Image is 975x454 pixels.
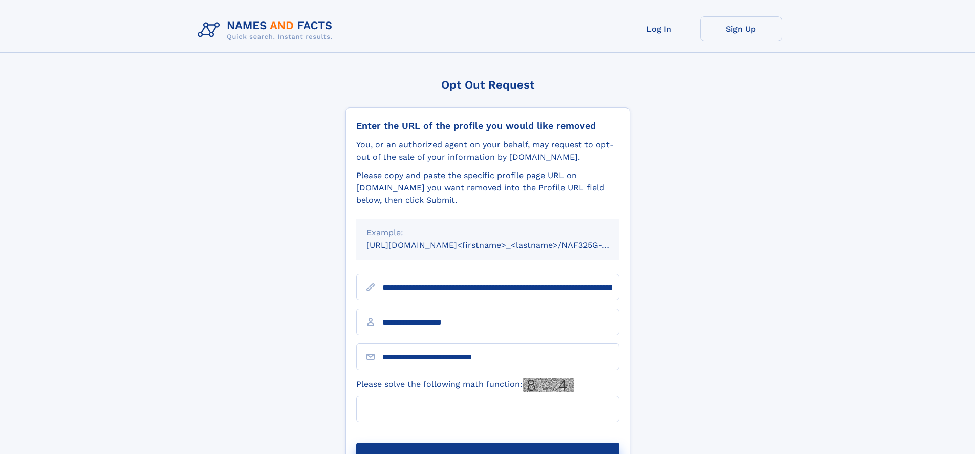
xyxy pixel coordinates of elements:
label: Please solve the following math function: [356,378,574,392]
div: Enter the URL of the profile you would like removed [356,120,619,132]
img: Logo Names and Facts [193,16,341,44]
div: Opt Out Request [345,78,630,91]
div: Please copy and paste the specific profile page URL on [DOMAIN_NAME] you want removed into the Pr... [356,169,619,206]
div: Example: [366,227,609,239]
div: You, or an authorized agent on your behalf, may request to opt-out of the sale of your informatio... [356,139,619,163]
a: Sign Up [700,16,782,41]
a: Log In [618,16,700,41]
small: [URL][DOMAIN_NAME]<firstname>_<lastname>/NAF325G-xxxxxxxx [366,240,639,250]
